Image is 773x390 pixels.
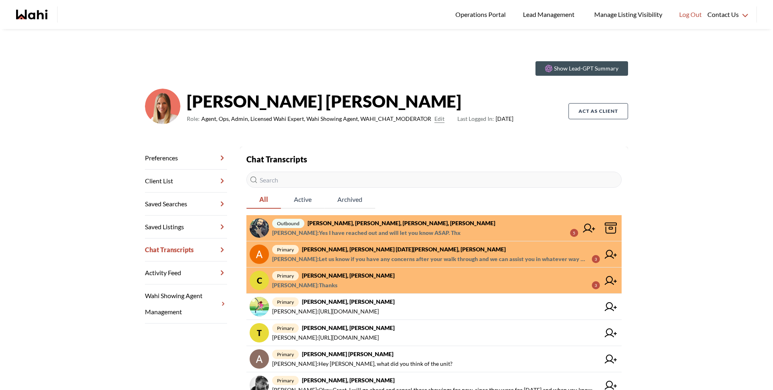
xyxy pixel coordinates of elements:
[145,147,227,170] a: Preferences
[272,228,461,238] span: [PERSON_NAME] : Yes I have reached out and will let you know ASAP. Thx
[250,245,269,264] img: chat avatar
[250,349,269,369] img: chat avatar
[308,220,495,226] strong: [PERSON_NAME], [PERSON_NAME], [PERSON_NAME], [PERSON_NAME]
[568,103,628,119] button: Act as Client
[272,271,299,280] span: primary
[302,246,506,253] strong: [PERSON_NAME], [PERSON_NAME] [DATE][PERSON_NAME], [PERSON_NAME]
[246,172,622,188] input: Search
[272,350,299,359] span: primary
[246,241,622,268] a: primary[PERSON_NAME], [PERSON_NAME] [DATE][PERSON_NAME], [PERSON_NAME][PERSON_NAME]:Let us know i...
[187,89,513,113] strong: [PERSON_NAME] [PERSON_NAME]
[145,89,180,124] img: 0f07b375cde2b3f9.png
[457,114,513,124] span: [DATE]
[246,346,622,372] a: primary[PERSON_NAME] [PERSON_NAME][PERSON_NAME]:Hey [PERSON_NAME], what did you think of the unit?
[272,297,299,307] span: primary
[679,9,702,20] span: Log Out
[592,9,665,20] span: Manage Listing Visibility
[145,216,227,239] a: Saved Listings
[302,351,393,357] strong: [PERSON_NAME] [PERSON_NAME]
[246,191,281,209] button: All
[272,245,299,254] span: primary
[272,333,379,342] span: [PERSON_NAME] : [URL][DOMAIN_NAME]
[250,271,269,290] div: C
[302,377,395,384] strong: [PERSON_NAME], [PERSON_NAME]
[272,376,299,385] span: primary
[523,9,577,20] span: Lead Management
[434,114,444,124] button: Edit
[187,114,200,124] span: Role:
[246,215,622,241] a: outbound[PERSON_NAME], [PERSON_NAME], [PERSON_NAME], [PERSON_NAME][PERSON_NAME]:Yes I have reache...
[250,297,269,316] img: chat avatar
[272,280,337,290] span: [PERSON_NAME] : Thanks
[246,294,622,320] a: primary[PERSON_NAME], [PERSON_NAME][PERSON_NAME]:[URL][DOMAIN_NAME]
[201,114,431,124] span: Agent, Ops, Admin, Licensed Wahi Expert, Wahi Showing Agent, WAHI_CHAT_MODERATOR
[246,154,307,164] strong: Chat Transcripts
[145,239,227,261] a: Chat Transcripts
[457,115,494,122] span: Last Logged In:
[570,229,578,237] div: 5
[455,9,508,20] span: Operations Portal
[246,320,622,346] a: Tprimary[PERSON_NAME], [PERSON_NAME][PERSON_NAME]:[URL][DOMAIN_NAME]
[145,193,227,216] a: Saved Searches
[272,307,379,316] span: [PERSON_NAME] : [URL][DOMAIN_NAME]
[592,281,600,289] div: 3
[145,170,227,193] a: Client List
[554,64,618,73] p: Show Lead-GPT Summary
[272,219,304,228] span: outbound
[145,261,227,284] a: Activity Feed
[16,10,48,19] a: Wahi homepage
[145,284,227,324] a: Wahi Showing Agent Management
[302,272,395,279] strong: [PERSON_NAME], [PERSON_NAME]
[272,324,299,333] span: primary
[272,254,585,264] span: [PERSON_NAME] : Let us know if you have any concerns after your walk through and we can assist yo...
[535,61,628,76] button: Show Lead-GPT Summary
[302,298,395,305] strong: [PERSON_NAME], [PERSON_NAME]
[592,255,600,263] div: 3
[250,323,269,342] div: T
[246,268,622,294] a: Cprimary[PERSON_NAME], [PERSON_NAME][PERSON_NAME]:Thanks3
[281,191,324,209] button: Active
[324,191,375,209] button: Archived
[272,359,453,369] span: [PERSON_NAME] : Hey [PERSON_NAME], what did you think of the unit?
[302,324,395,331] strong: [PERSON_NAME], [PERSON_NAME]
[250,218,269,238] img: chat avatar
